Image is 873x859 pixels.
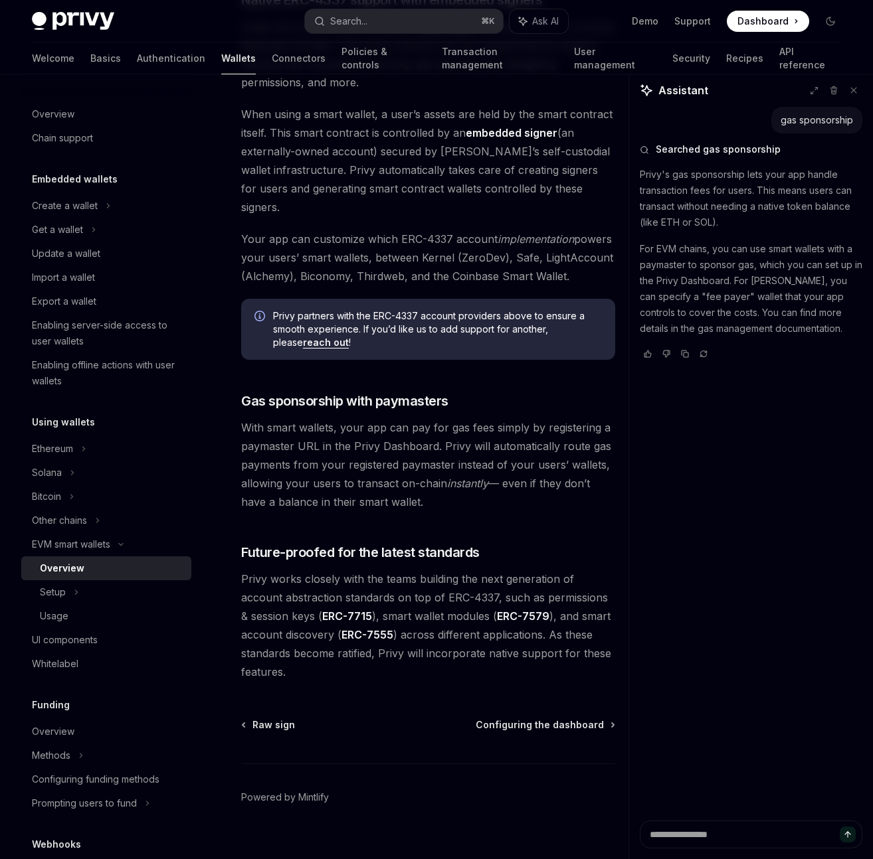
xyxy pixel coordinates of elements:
[32,697,70,713] h5: Funding
[32,106,74,122] div: Overview
[727,11,809,32] a: Dashboard
[32,771,159,787] div: Configuring funding methods
[254,311,268,324] svg: Info
[466,126,557,139] strong: embedded signer
[32,465,62,481] div: Solana
[658,82,708,98] span: Assistant
[40,584,66,600] div: Setup
[241,570,615,681] span: Privy works closely with the teams building the next generation of account abstraction standards ...
[498,232,574,246] em: implementation
[21,767,191,791] a: Configuring funding methods
[330,13,367,29] div: Search...
[21,604,191,628] a: Usage
[656,143,781,156] span: Searched gas sponsorship
[32,536,110,552] div: EVM smart wallets
[32,198,98,214] div: Create a wallet
[640,241,862,337] p: For EVM chains, you can use smart wallets with a paymaster to sponsor gas, which you can set up i...
[737,15,789,28] span: Dashboard
[32,357,183,389] div: Enabling offline actions with user wallets
[242,718,295,732] a: Raw sign
[820,11,841,32] button: Toggle dark mode
[32,222,83,238] div: Get a wallet
[21,353,191,393] a: Enabling offline actions with user wallets
[32,414,95,430] h5: Using wallets
[640,167,862,230] p: Privy's gas sponsorship lets your app handle transaction fees for users. This means users can tra...
[32,293,96,309] div: Export a wallet
[32,12,114,31] img: dark logo
[90,42,121,74] a: Basics
[32,246,100,262] div: Update a wallet
[32,42,74,74] a: Welcome
[241,105,615,216] span: When using a smart wallet, a user’s assets are held by the smart contract itself. This smart cont...
[241,392,448,410] span: Gas sponsorship with paymasters
[21,266,191,289] a: Import a wallet
[21,242,191,266] a: Update a wallet
[32,795,137,811] div: Prompting users to fund
[137,42,205,74] a: Authentication
[241,418,615,511] span: With smart wallets, your app can pay for gas fees simply by registering a paymaster URL in the Pr...
[32,512,87,528] div: Other chains
[726,42,763,74] a: Recipes
[40,560,84,576] div: Overview
[322,609,372,623] a: ERC-7715
[32,489,61,505] div: Bitcoin
[341,42,426,74] a: Policies & controls
[840,826,856,842] button: Send message
[32,656,78,672] div: Whitelabel
[21,102,191,126] a: Overview
[632,15,658,28] a: Demo
[252,718,295,732] span: Raw sign
[476,718,614,732] a: Configuring the dashboard
[497,609,549,623] a: ERC-7579
[32,317,183,349] div: Enabling server-side access to user wallets
[481,16,495,27] span: ⌘ K
[32,632,98,648] div: UI components
[32,270,95,285] div: Import a wallet
[674,15,711,28] a: Support
[476,718,604,732] span: Configuring the dashboard
[574,42,657,74] a: User management
[32,171,118,187] h5: Embedded wallets
[21,556,191,580] a: Overview
[303,337,349,349] a: reach out
[32,724,74,740] div: Overview
[272,42,326,74] a: Connectors
[781,114,853,127] div: gas sponsorship
[779,42,841,74] a: API reference
[32,441,73,457] div: Ethereum
[640,143,862,156] button: Searched gas sponsorship
[221,42,256,74] a: Wallets
[21,126,191,150] a: Chain support
[32,836,81,852] h5: Webhooks
[273,309,602,349] span: Privy partners with the ERC-4337 account providers above to ensure a smooth experience. If you’d ...
[21,628,191,652] a: UI components
[532,15,559,28] span: Ask AI
[32,747,70,763] div: Methods
[40,608,68,624] div: Usage
[241,791,329,804] a: Powered by Mintlify
[241,543,480,562] span: Future-proofed for the latest standards
[241,230,615,285] span: Your app can customize which ERC-4337 account powers your users’ smart wallets, between Kernel (Z...
[32,130,93,146] div: Chain support
[21,652,191,676] a: Whitelabel
[305,9,502,33] button: Search...⌘K
[21,313,191,353] a: Enabling server-side access to user wallets
[21,720,191,743] a: Overview
[341,628,393,642] a: ERC-7555
[447,477,488,490] em: instantly
[21,289,191,313] a: Export a wallet
[672,42,710,74] a: Security
[442,42,558,74] a: Transaction management
[510,9,568,33] button: Ask AI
